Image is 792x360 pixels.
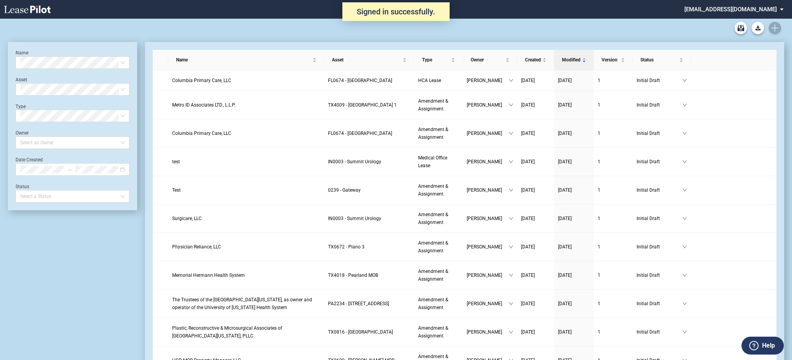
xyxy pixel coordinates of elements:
th: Owner [463,50,517,70]
a: Metro ID Associates LTD., L.L.P. [172,101,320,109]
span: down [682,273,687,278]
a: [DATE] [521,158,550,166]
a: Archive [734,22,747,34]
span: Modified [562,56,581,64]
span: [DATE] [558,273,572,278]
span: [DATE] [558,301,572,306]
span: TX4018 - Pearland MOB [328,273,378,278]
span: [DATE] [521,273,535,278]
span: Test [172,187,181,193]
a: 1 [598,129,629,137]
span: down [682,188,687,192]
span: IN0003 - Summit Urology [328,216,381,221]
span: [PERSON_NAME] [467,271,509,279]
span: [DATE] [521,244,535,250]
span: 1 [598,216,600,221]
a: 1 [598,328,629,336]
a: TX4018 - Pearland MOB [328,271,410,279]
span: down [509,103,513,107]
span: HCA Lease [418,78,441,83]
label: Name [16,50,28,56]
span: down [509,301,513,306]
span: down [509,159,513,164]
span: Initial Draft [637,158,682,166]
th: Version [594,50,633,70]
span: [DATE] [521,187,535,193]
a: [DATE] [521,101,550,109]
span: down [509,188,513,192]
a: Amendment & Assignment [418,97,459,113]
span: to [67,167,72,172]
label: Date Created [16,157,43,163]
span: [DATE] [558,131,572,136]
span: TX0672 - Plano 3 [328,244,365,250]
span: down [682,330,687,334]
a: [DATE] [521,215,550,222]
a: [DATE] [521,328,550,336]
a: test [172,158,320,166]
a: Amendment & Assignment [418,239,459,255]
label: Help [762,341,775,351]
a: 1 [598,186,629,194]
a: TX0816 - [GEOGRAPHIC_DATA] [328,328,410,336]
span: Amendment & Assignment [418,297,448,310]
span: Initial Draft [637,129,682,137]
a: 1 [598,158,629,166]
a: 0239 - Gateway [328,186,410,194]
a: [DATE] [558,101,590,109]
span: 1 [598,159,600,164]
span: [DATE] [558,329,572,335]
span: Memorial Hermann Health System [172,273,245,278]
a: [DATE] [521,271,550,279]
span: [DATE] [521,301,535,306]
a: TX0672 - Plano 3 [328,243,410,251]
span: [DATE] [558,78,572,83]
span: Physician Reliance, LLC [172,244,221,250]
a: [DATE] [558,77,590,84]
a: Amendment & Assignment [418,324,459,340]
span: Status [640,56,678,64]
span: FL0674 - Westside Medical Plaza [328,78,392,83]
a: [DATE] [521,186,550,194]
a: Memorial Hermann Health System [172,271,320,279]
span: [PERSON_NAME] [467,243,509,251]
span: Amendment & Assignment [418,127,448,140]
th: Name [168,50,324,70]
span: [DATE] [558,159,572,164]
span: [PERSON_NAME] [467,129,509,137]
th: Asset [324,50,414,70]
a: The Trustees of the [GEOGRAPHIC_DATA][US_STATE], as owner and operator of the University of [US_S... [172,296,320,311]
span: [DATE] [521,329,535,335]
a: 1 [598,271,629,279]
span: Initial Draft [637,215,682,222]
span: down [509,131,513,136]
span: TX0816 - Stone Oak [328,329,393,335]
a: [DATE] [558,300,590,308]
a: Amendment & Assignment [418,267,459,283]
div: Signed in successfully. [342,2,450,21]
span: [DATE] [521,102,535,108]
span: [PERSON_NAME] [467,186,509,194]
span: down [682,301,687,306]
a: Test [172,186,320,194]
th: Created [517,50,554,70]
span: PA2234 - 3535 Market Street [328,301,389,306]
span: Owner [471,56,504,64]
a: Plastic, Reconstructive & Microsurgical Associates of [GEOGRAPHIC_DATA][US_STATE], PLLC [172,324,320,340]
span: 1 [598,301,600,306]
a: Columbia Primary Care, LLC [172,129,320,137]
span: Metro ID Associates LTD., L.L.P. [172,102,236,108]
span: Initial Draft [637,77,682,84]
span: TX4009 - Southwest Plaza 1 [328,102,397,108]
span: down [509,245,513,249]
span: IN0003 - Summit Urology [328,159,381,164]
a: Amendment & Assignment [418,126,459,141]
a: [DATE] [558,215,590,222]
span: 1 [598,102,600,108]
span: down [682,216,687,221]
span: [PERSON_NAME] [467,158,509,166]
a: Columbia Primary Care, LLC [172,77,320,84]
a: [DATE] [558,271,590,279]
a: [DATE] [558,158,590,166]
span: Amendment & Assignment [418,269,448,282]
